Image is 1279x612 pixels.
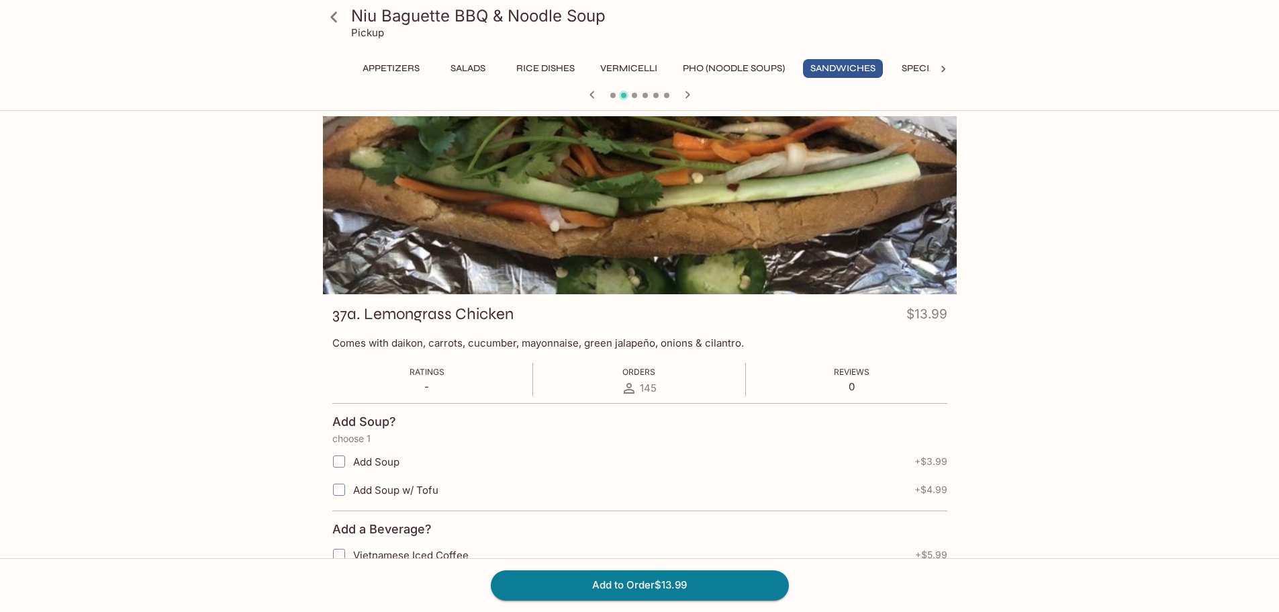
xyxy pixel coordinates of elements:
h4: Add a Beverage? [332,522,432,537]
p: choose 1 [332,433,947,444]
span: Orders [622,367,655,377]
button: Appetizers [355,59,427,78]
span: + $3.99 [914,456,947,467]
span: Vietnamese Iced Coffee [353,549,469,562]
button: Pho (Noodle Soups) [675,59,792,78]
span: Add Soup w/ Tofu [353,484,438,496]
button: Sandwiches [803,59,883,78]
button: Specials [894,59,954,78]
span: Reviews [834,367,869,377]
h4: Add Soup? [332,414,396,429]
button: Add to Order$13.99 [491,570,789,600]
span: Add Soup [353,455,399,468]
h3: 37a. Lemongrass Chicken [332,304,514,324]
p: - [410,380,444,393]
p: 0 [834,380,869,393]
h3: Niu Baguette BBQ & Noodle Soup [351,5,951,26]
div: 37a. Lemongrass Chicken [323,116,957,294]
p: Pickup [351,26,384,39]
span: Ratings [410,367,444,377]
span: 145 [640,382,657,394]
button: Salads [438,59,498,78]
p: Comes with daikon, carrots, cucumber, mayonnaise, green jalapeño, onions & cilantro. [332,337,947,349]
span: + $4.99 [914,484,947,495]
button: Vermicelli [593,59,665,78]
h4: $13.99 [906,304,947,330]
button: Rice Dishes [509,59,582,78]
span: + $5.99 [915,550,947,560]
